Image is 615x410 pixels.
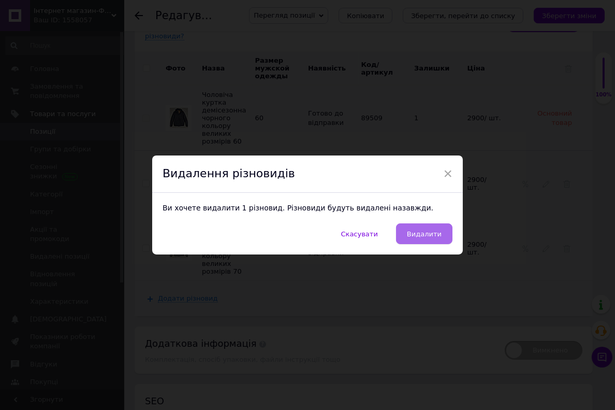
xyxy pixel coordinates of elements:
span: Видалити [407,230,442,238]
p: 🔹 Цвет: чёрный с контрастными элементами (молнии с красными акцентами на бигунках и на внутренней... [10,91,271,112]
span: × [443,165,452,182]
p: 🔹 Застібка: міцна центральна блискавка [10,10,271,21]
p: 🔹 Манжети та низ куртки: на еластичній гумці для захисту від вітру [10,55,271,66]
p: 🔹 Кишені:дві бічні кишені на блискавці +нагрудна вертикальна кишеня+ кишеню на рукаві [10,27,271,49]
button: Скасувати [330,223,389,244]
p: 🔹 Манжеты и низ куртки: на эластичной тонкой резинке для защиты от ветра [10,73,271,84]
button: Видалити [396,223,452,244]
p: 🔹 [DEMOGRAPHIC_DATA]:два боковых кармана на молнии+ нагрудный вертикальный карман +карман на рукаве [10,45,271,67]
span: тонкій [138,56,157,64]
p: 🔹 Назначение: городская носка, активный отдых, путешествия [10,119,271,130]
p: 🔹 Застёжка: прочная центральная молния [10,27,271,38]
span: Скасувати [341,230,378,238]
p: 🔹 Колір: чорний з контрастними елементами (блискавки з червоними акцентами [10,73,271,95]
span: Видалення різновидів [163,167,295,180]
div: Ви хочете видалити 1 різновид. Різновиди будуть видалені назавжди. [152,193,463,224]
p: ) [10,102,271,112]
p: 🔹 Призначення: міська носка, активний відпочинок, подорожі [10,119,271,130]
p: 🔹 Капюшон: несъёмный, с регулируемой утяжкой [10,10,271,21]
span: на бігунках та на внутрішній підкладці [43,85,162,93]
